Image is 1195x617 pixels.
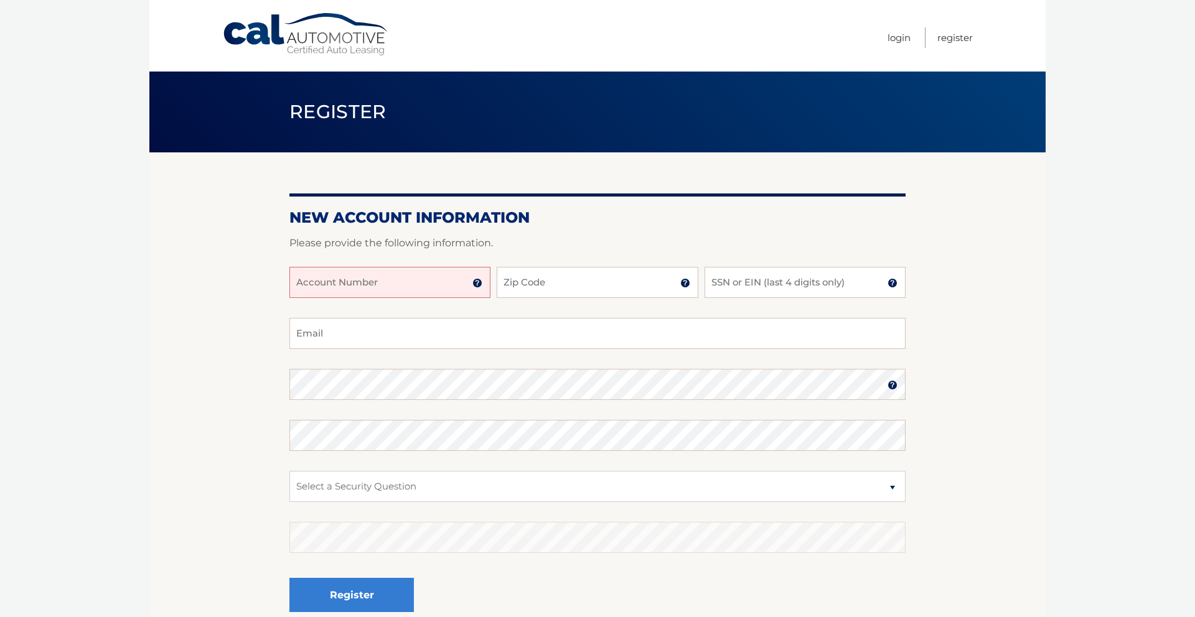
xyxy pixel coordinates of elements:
img: tooltip.svg [680,278,690,288]
input: Email [289,318,906,349]
input: Account Number [289,267,490,298]
img: tooltip.svg [472,278,482,288]
a: Cal Automotive [222,12,390,57]
input: SSN or EIN (last 4 digits only) [705,267,906,298]
img: tooltip.svg [888,278,897,288]
a: Register [937,27,973,48]
span: Register [289,100,387,123]
p: Please provide the following information. [289,234,906,252]
img: tooltip.svg [888,380,897,390]
h2: New Account Information [289,208,906,227]
button: Register [289,578,414,612]
input: Zip Code [497,267,698,298]
a: Login [888,27,911,48]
